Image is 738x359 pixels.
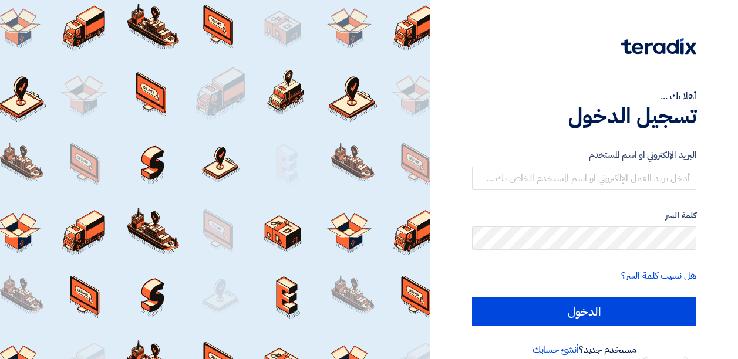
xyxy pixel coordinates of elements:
a: أنشئ حسابك [533,343,579,357]
input: أدخل بريد العمل الإلكتروني او اسم المستخدم الخاص بك ... [472,167,696,190]
img: Teradix logo [621,38,696,55]
div: أهلا بك ... [472,89,696,103]
div: مستخدم جديد؟ [472,343,696,357]
a: هل نسيت كلمة السر؟ [621,269,696,283]
label: كلمة السر [472,209,696,222]
input: الدخول [472,297,696,326]
label: البريد الإلكتروني او اسم المستخدم [472,148,696,162]
h1: تسجيل الدخول [472,103,696,129]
